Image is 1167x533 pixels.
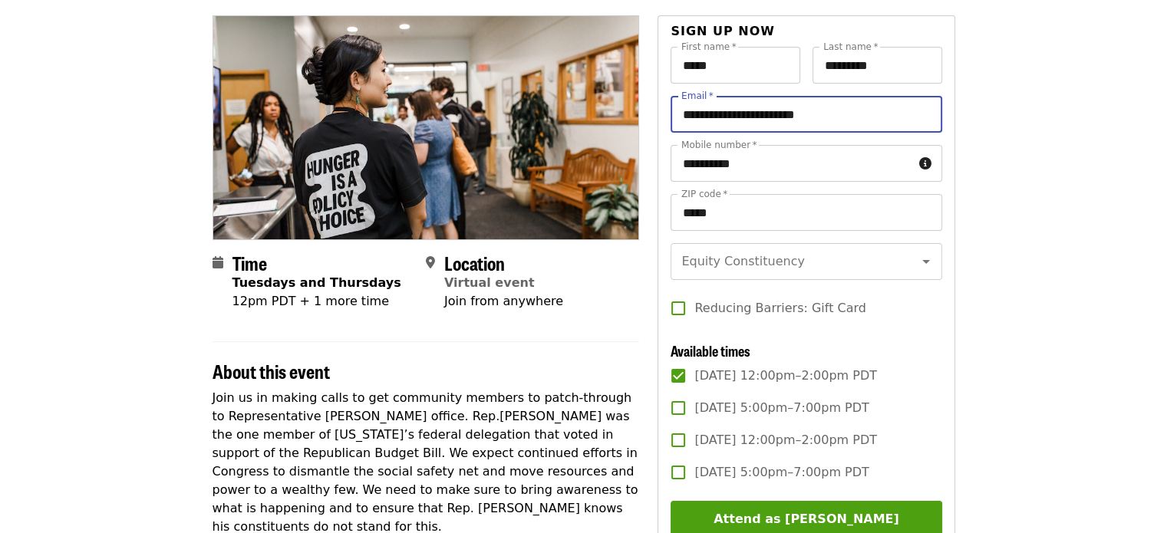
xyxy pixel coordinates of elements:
span: [DATE] 12:00pm–2:00pm PDT [694,431,877,449]
a: Virtual event [444,275,535,290]
label: Mobile number [681,140,757,150]
input: Last name [813,47,942,84]
img: Hunger is a Policy Choice Patch-Through organized by Oregon Food Bank [213,16,639,239]
label: Last name [823,42,878,51]
input: First name [671,47,800,84]
label: ZIP code [681,189,727,199]
span: Location [444,249,505,276]
input: Email [671,96,941,133]
i: circle-info icon [919,156,931,171]
button: Open [915,251,937,272]
span: [DATE] 5:00pm–7:00pm PDT [694,399,869,417]
input: ZIP code [671,194,941,231]
span: About this event [213,357,330,384]
strong: Tuesdays and Thursdays [232,275,401,290]
label: Email [681,91,714,100]
input: Mobile number [671,145,912,182]
i: calendar icon [213,255,223,270]
span: Join from anywhere [444,294,563,308]
span: [DATE] 5:00pm–7:00pm PDT [694,463,869,482]
span: Sign up now [671,24,775,38]
i: map-marker-alt icon [426,255,435,270]
span: Reducing Barriers: Gift Card [694,299,865,317]
span: [DATE] 12:00pm–2:00pm PDT [694,367,877,385]
div: 12pm PDT + 1 more time [232,292,401,311]
span: Time [232,249,267,276]
span: Available times [671,341,750,360]
label: First name [681,42,737,51]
